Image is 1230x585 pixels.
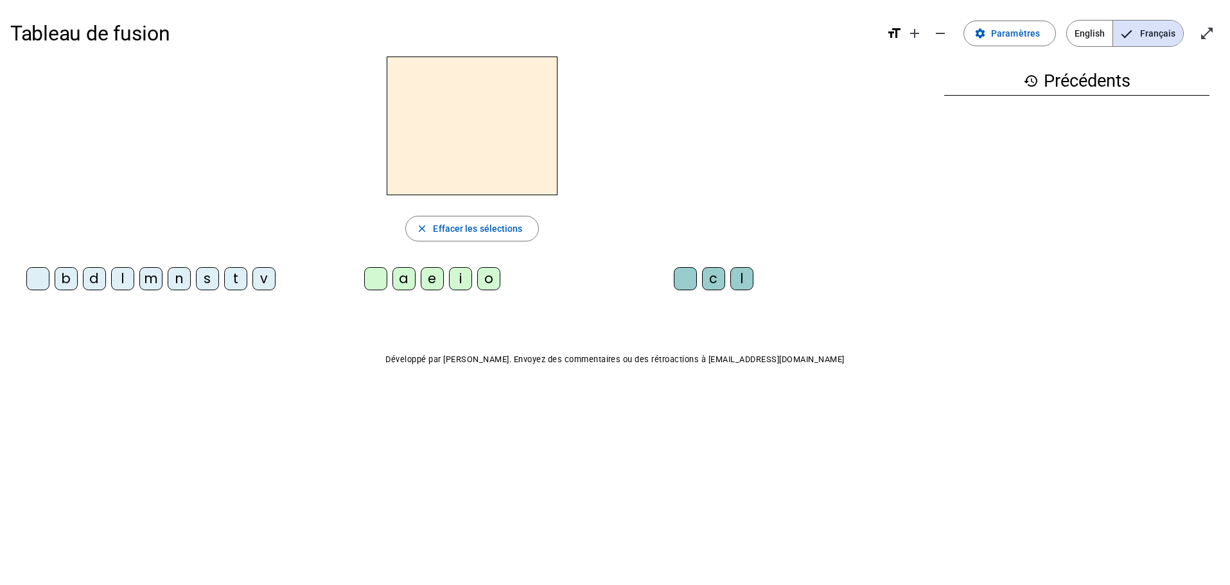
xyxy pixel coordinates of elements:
button: Diminuer la taille de la police [927,21,953,46]
h1: Tableau de fusion [10,13,876,54]
div: s [196,267,219,290]
div: o [477,267,500,290]
div: c [702,267,725,290]
mat-icon: add [907,26,922,41]
mat-icon: history [1023,73,1039,89]
mat-icon: format_size [886,26,902,41]
div: v [252,267,276,290]
div: n [168,267,191,290]
button: Augmenter la taille de la police [902,21,927,46]
mat-button-toggle-group: Language selection [1066,20,1184,47]
button: Paramètres [963,21,1056,46]
div: e [421,267,444,290]
mat-icon: open_in_full [1199,26,1215,41]
div: b [55,267,78,290]
div: m [139,267,163,290]
span: Français [1113,21,1183,46]
div: a [392,267,416,290]
button: Effacer les sélections [405,216,538,241]
button: Entrer en plein écran [1194,21,1220,46]
div: i [449,267,472,290]
span: Effacer les sélections [433,221,522,236]
div: l [730,267,753,290]
mat-icon: settings [974,28,986,39]
span: Paramètres [991,26,1040,41]
mat-icon: close [416,223,428,234]
div: l [111,267,134,290]
mat-icon: remove [933,26,948,41]
div: d [83,267,106,290]
h3: Précédents [944,67,1209,96]
p: Développé par [PERSON_NAME]. Envoyez des commentaires ou des rétroactions à [EMAIL_ADDRESS][DOMAI... [10,352,1220,367]
div: t [224,267,247,290]
span: English [1067,21,1112,46]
